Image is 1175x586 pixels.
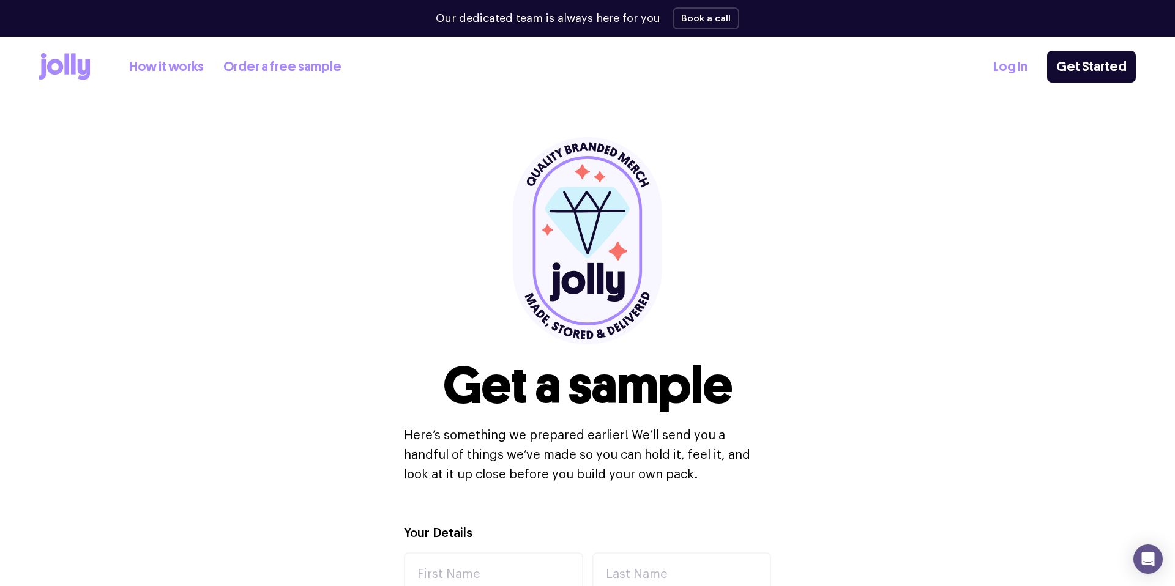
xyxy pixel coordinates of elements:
[993,57,1028,77] a: Log In
[129,57,204,77] a: How it works
[436,10,660,27] p: Our dedicated team is always here for you
[1047,51,1136,83] a: Get Started
[1133,544,1163,574] div: Open Intercom Messenger
[673,7,739,29] button: Book a call
[404,525,472,543] label: Your Details
[443,360,733,411] h1: Get a sample
[223,57,341,77] a: Order a free sample
[404,426,771,484] p: Here’s something we prepared earlier! We’ll send you a handful of things we’ve made so you can ho...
